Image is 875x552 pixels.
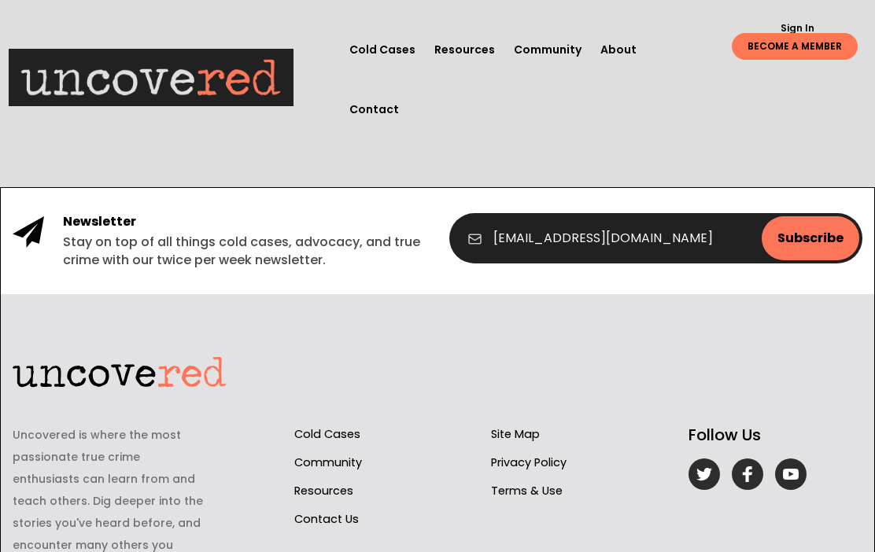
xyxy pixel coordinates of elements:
[349,20,415,79] a: Cold Cases
[294,426,360,442] a: Cold Cases
[449,213,862,263] input: Type your email
[732,33,858,60] a: BECOME A MEMBER
[294,483,353,499] a: Resources
[600,20,637,79] a: About
[514,20,581,79] a: Community
[434,20,495,79] a: Resources
[491,454,567,470] a: Privacy Policy
[9,49,294,107] img: Uncovered logo
[491,483,563,499] a: Terms & Use
[762,216,859,260] input: Subscribe
[294,511,359,527] a: Contact Us
[349,79,399,139] a: Contact
[63,213,426,230] h4: Newsletter
[772,24,823,33] a: Sign In
[689,424,862,446] h5: Follow Us
[491,426,540,442] a: Site Map
[63,234,426,269] h5: Stay on top of all things cold cases, advocacy, and true crime with our twice per week newsletter.
[294,454,362,470] a: Community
